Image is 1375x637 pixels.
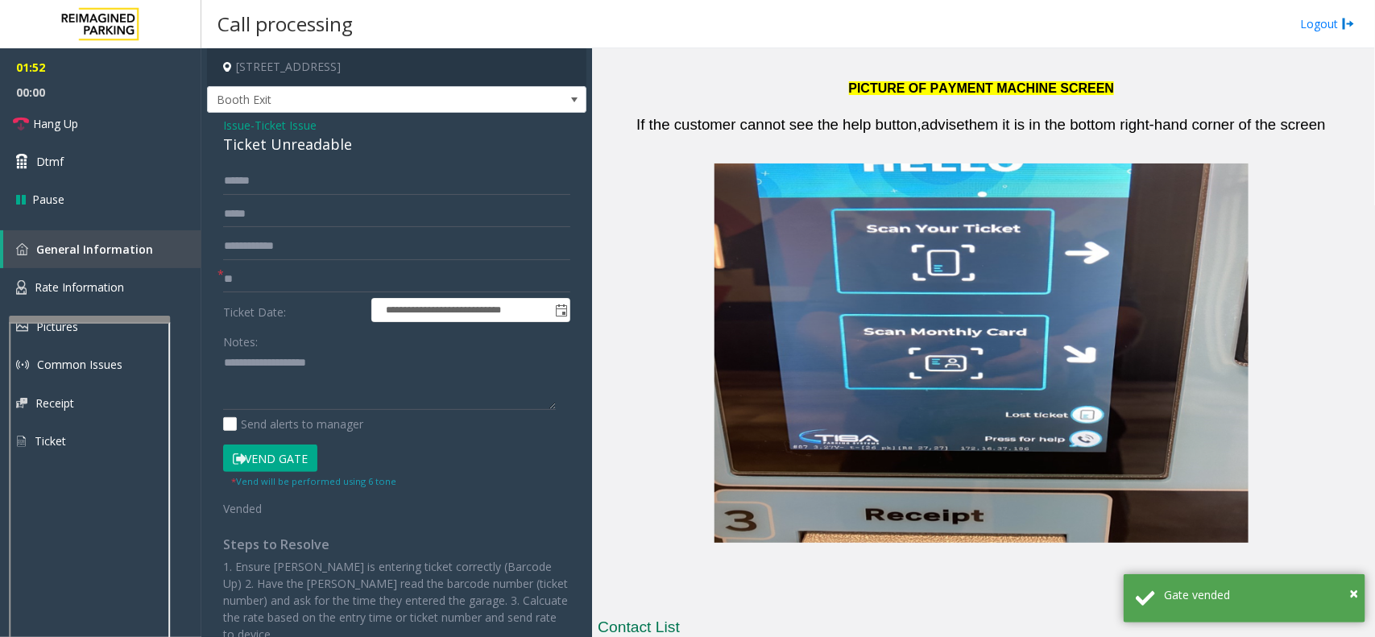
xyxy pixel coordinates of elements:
a: General Information [3,230,201,268]
span: Dtmf [36,153,64,170]
label: Send alerts to manager [223,416,363,432]
label: Ticket Date: [219,298,367,322]
h3: Call processing [209,4,361,43]
img: logout [1342,15,1355,32]
span: General Information [36,242,153,257]
img: 'icon' [16,243,28,255]
div: Ticket Unreadable [223,134,570,155]
button: Close [1349,581,1358,606]
span: Hang Up [33,115,78,132]
img: 'icon' [16,280,27,295]
span: - [251,118,317,133]
label: Notes: [223,328,258,350]
h4: Steps to Resolve [223,537,570,552]
span: advise [921,116,965,133]
span: PICTURE OF PAYMENT MACHINE SCREEN [849,81,1115,95]
span: Vended [223,501,262,516]
h4: [STREET_ADDRESS] [207,48,586,86]
span: Pause [32,191,64,208]
span: If the customer cannot see the help button, [636,116,921,133]
span: × [1349,582,1358,604]
span: them it is in the bottom right-hand corner of the screen [965,116,1326,133]
a: Logout [1300,15,1355,32]
button: Vend Gate [223,445,317,472]
small: Vend will be performed using 6 tone [231,475,396,487]
span: Ticket Issue [255,117,317,134]
div: Gate vended [1164,586,1353,603]
span: Issue [223,117,251,134]
span: Toggle popup [552,299,569,321]
span: Rate Information [35,279,124,295]
span: Booth Exit [208,87,510,113]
